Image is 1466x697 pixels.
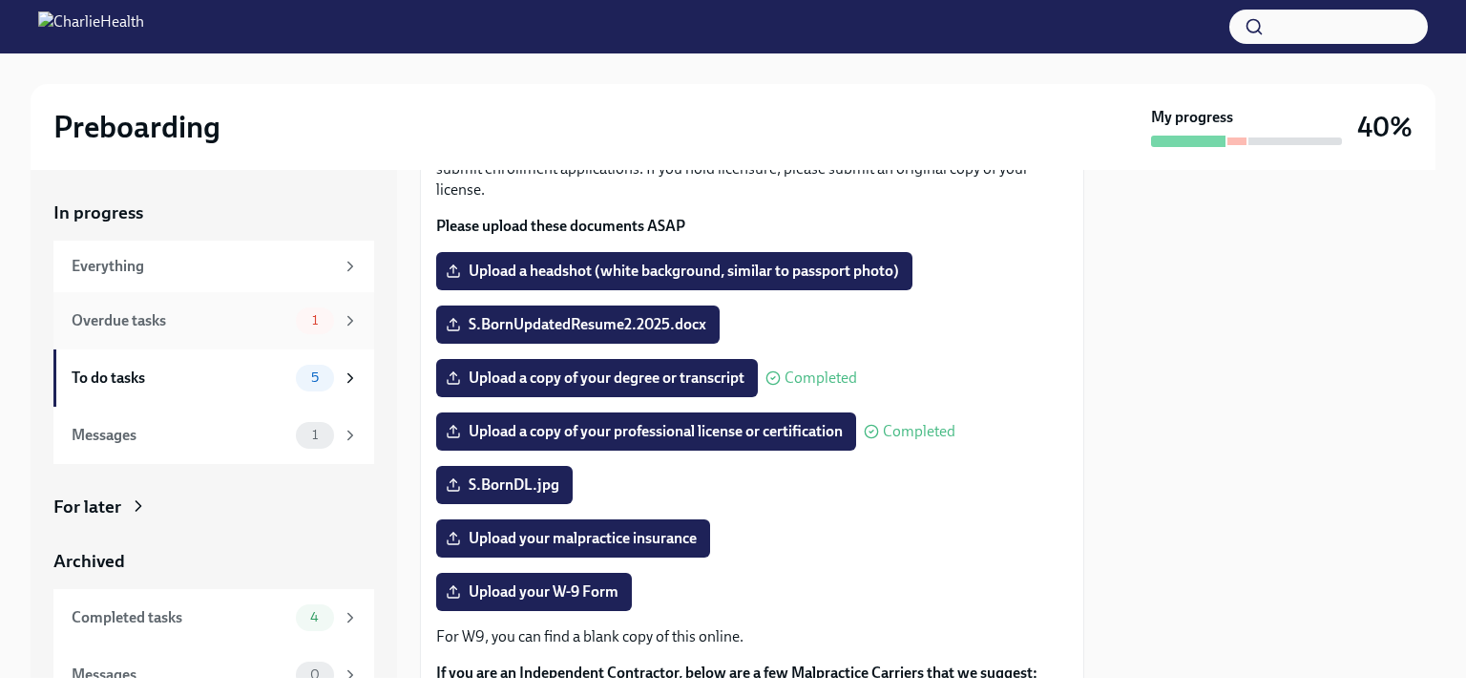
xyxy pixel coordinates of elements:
a: Everything [53,241,374,292]
div: Messages [72,425,288,446]
img: CharlieHealth [38,11,144,42]
a: Archived [53,549,374,574]
span: Completed [785,370,857,386]
h2: Preboarding [53,108,220,146]
span: S.BornDL.jpg [450,475,559,495]
p: For W9, you can find a blank copy of this online. [436,626,1068,647]
div: Overdue tasks [72,310,288,331]
strong: If you are an Independent Contractor, below are a few Malpractice Carriers that we suggest: [436,664,1037,682]
span: Upload a headshot (white background, similar to passport photo) [450,262,899,281]
a: In progress [53,201,374,225]
span: Upload your W-9 Form [450,582,618,602]
label: Upload your W-9 Form [436,573,632,611]
div: To do tasks [72,368,288,389]
h3: 40% [1357,110,1413,144]
span: 5 [300,370,330,385]
span: Upload a copy of your degree or transcript [450,369,744,388]
span: 0 [299,667,331,682]
span: S.BornUpdatedResume2.2025.docx [450,315,706,334]
label: S.BornUpdatedResume2.2025.docx [436,306,720,344]
span: 1 [301,313,329,327]
a: Messages1 [53,407,374,464]
label: Upload a headshot (white background, similar to passport photo) [436,252,912,290]
div: Completed tasks [72,607,288,628]
a: To do tasks5 [53,349,374,407]
div: For later [53,495,121,519]
div: Everything [72,256,334,277]
span: 1 [301,428,329,442]
span: Completed [883,424,955,439]
div: Messages [72,665,288,686]
strong: My progress [1151,107,1233,128]
span: Upload a copy of your professional license or certification [450,422,843,441]
a: Completed tasks4 [53,589,374,646]
label: Upload your malpractice insurance [436,519,710,558]
span: Upload your malpractice insurance [450,529,697,548]
label: Upload a copy of your degree or transcript [436,359,758,397]
label: Upload a copy of your professional license or certification [436,412,856,451]
label: S.BornDL.jpg [436,466,573,504]
span: 4 [299,610,330,624]
a: For later [53,495,374,519]
a: Overdue tasks1 [53,292,374,349]
strong: Please upload these documents ASAP [436,217,685,235]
